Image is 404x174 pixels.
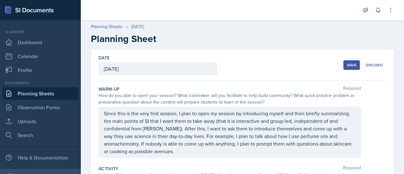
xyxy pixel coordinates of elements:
label: Date [98,55,110,61]
a: Search [3,129,78,141]
p: Since this is the very first session, I plan to open my session by introducing myself and then br... [104,110,356,155]
a: Planning Sheets [3,87,78,100]
button: Save [343,60,360,70]
a: Calendar [3,50,78,63]
span: Required [343,165,361,172]
label: Activity [98,165,119,172]
h2: Planning Sheet [91,33,394,45]
span: Required [343,86,361,92]
a: Profile [3,64,78,76]
div: How do you plan to open your session? What icebreaker will you facilitate to help build community... [98,92,361,105]
button: Discard [362,60,386,70]
a: Uploads [3,115,78,128]
a: Observation Forms [3,101,78,114]
div: Save [347,63,356,68]
div: Help & Documentation [3,151,78,164]
a: Dashboard [3,36,78,49]
div: [DATE] [131,23,144,30]
div: Documents [3,80,78,86]
label: Warm-Up [98,86,120,92]
div: Si leader [3,29,78,35]
a: Planning Sheets [91,23,122,30]
div: Discard [366,63,383,68]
